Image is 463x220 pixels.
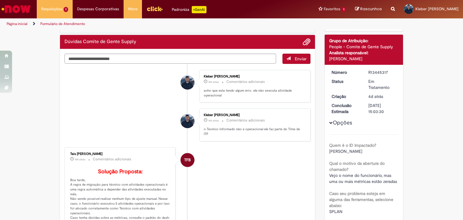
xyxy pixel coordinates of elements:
[329,173,397,184] span: Vejo o nome do funcionário, mas uma ou mais métricas estão zeradas
[41,6,62,12] span: Requisições
[204,88,304,98] p: acho que esta tendo algum erro. ele não executa atividade operacional
[329,143,376,148] b: Quem é o ID Impactado?
[208,119,219,122] time: 28/08/2025 16:54:20
[415,6,458,11] span: Kleber [PERSON_NAME]
[295,56,307,61] span: Enviar
[282,54,310,64] button: Enviar
[303,38,310,46] button: Adicionar anexos
[329,191,393,208] b: Caso seu problema esteja em alguma das ferramentas, selecione abaixo:
[77,6,119,12] span: Despesas Corporativas
[368,102,396,115] div: [DATE] 15:03:30
[329,50,399,56] div: Analista responsável:
[98,168,143,175] b: Solução Proposta:
[327,78,364,84] dt: Status
[226,79,265,84] small: Comentários adicionais
[172,6,206,13] div: Padroniza
[184,153,191,167] span: TFB
[65,54,276,64] textarea: Digite sua mensagem aqui...
[208,119,219,122] span: 16h atrás
[368,94,383,99] span: 4d atrás
[329,161,385,172] b: Qual o motivo da abertura do chamado?
[75,158,85,161] span: 16h atrás
[327,69,364,75] dt: Número
[204,75,304,78] div: Kleber [PERSON_NAME]
[329,56,399,62] div: [PERSON_NAME]
[324,6,340,12] span: Favoritos
[368,93,396,99] div: 25/08/2025 16:13:10
[329,44,399,50] div: People - Comite de Gente Supply
[7,21,27,26] a: Página inicial
[204,113,304,117] div: Kleber [PERSON_NAME]
[329,38,399,44] div: Grupo de Atribuição:
[355,6,382,12] a: Rascunhos
[75,158,85,161] time: 28/08/2025 16:35:11
[40,21,85,26] a: Formulário de Atendimento
[208,80,219,84] span: 16h atrás
[368,94,383,99] time: 25/08/2025 15:13:10
[192,6,206,13] p: +GenAi
[93,157,131,162] small: Comentários adicionais
[128,6,137,12] span: More
[368,69,396,75] div: R13445317
[70,152,171,156] div: Tais [PERSON_NAME]
[360,6,382,12] span: Rascunhos
[327,102,364,115] dt: Conclusão Estimada
[181,114,194,128] div: Kleber Braga Dias Junior
[65,39,136,45] h2: Dúvidas Comite de Gente Supply Histórico de tíquete
[181,76,194,90] div: Kleber Braga Dias Junior
[329,209,342,214] span: SPLAN
[64,7,68,12] span: 1
[327,93,364,99] dt: Criação
[204,127,304,136] p: o Tecnico informado não e operacional ele faz parte do Time de ITF
[368,78,396,90] div: Em Tratamento
[329,149,362,154] span: [PERSON_NAME]
[226,118,265,123] small: Comentários adicionais
[342,7,346,12] span: 1
[146,4,163,13] img: click_logo_yellow_360x200.png
[181,153,194,167] div: Tais Folhadella Barbosa Bellagamba
[5,18,304,30] ul: Trilhas de página
[1,3,32,15] img: ServiceNow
